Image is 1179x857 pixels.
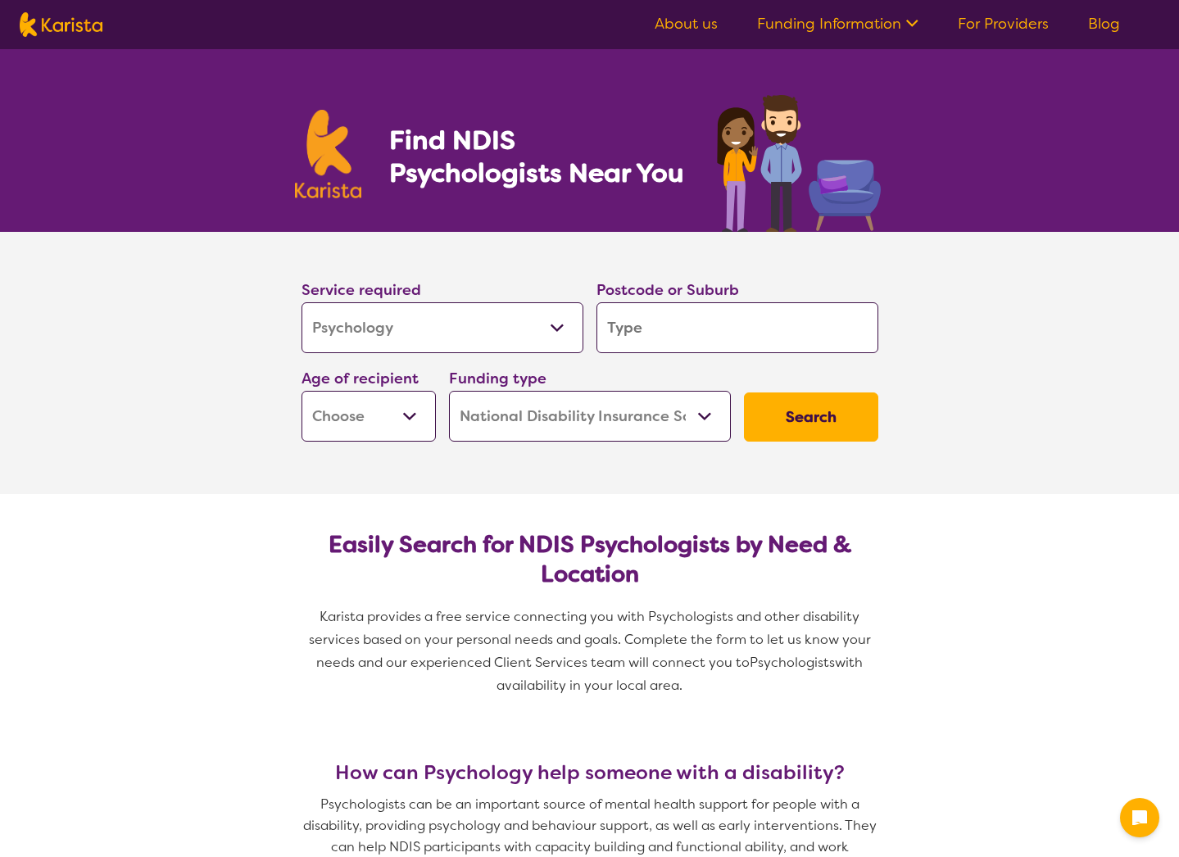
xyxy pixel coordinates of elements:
[302,280,421,300] label: Service required
[302,369,419,388] label: Age of recipient
[958,14,1049,34] a: For Providers
[389,124,692,189] h1: Find NDIS Psychologists Near You
[750,654,835,671] span: Psychologists
[655,14,718,34] a: About us
[596,302,878,353] input: Type
[309,608,874,671] span: Karista provides a free service connecting you with Psychologists and other disability services b...
[1088,14,1120,34] a: Blog
[449,369,546,388] label: Funding type
[711,88,885,232] img: psychology
[295,761,885,784] h3: How can Psychology help someone with a disability?
[596,280,739,300] label: Postcode or Suburb
[295,110,362,198] img: Karista logo
[744,392,878,442] button: Search
[315,530,865,589] h2: Easily Search for NDIS Psychologists by Need & Location
[757,14,918,34] a: Funding Information
[20,12,102,37] img: Karista logo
